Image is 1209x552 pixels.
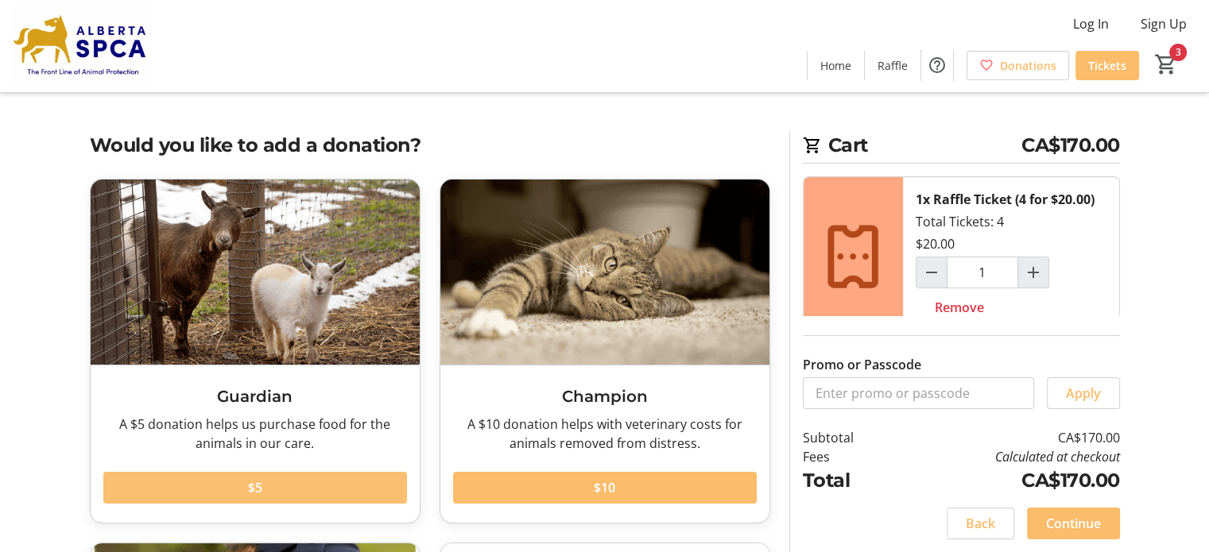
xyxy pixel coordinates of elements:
[453,384,757,408] h3: Champion
[921,49,953,81] button: Help
[894,466,1119,495] td: CA$170.00
[803,131,1120,164] h2: Cart
[91,179,420,365] img: Guardian
[103,472,407,504] button: $5
[248,478,262,497] span: $5
[803,377,1034,409] input: Enter promo or passcode
[1018,257,1048,288] button: Increment by one
[903,177,1119,336] div: Total Tickets: 4
[865,51,920,80] a: Raffle
[1073,14,1109,33] span: Log In
[453,472,757,504] button: $10
[947,257,1018,288] input: Raffle Ticket (4 for $20.00) Quantity
[90,131,770,160] h2: Would you like to add a donation?
[440,179,769,365] img: Champion
[803,447,895,466] td: Fees
[916,291,1003,323] button: Remove
[803,355,921,374] label: Promo or Passcode
[453,415,757,453] div: A $10 donation helps with veterinary costs for animals removed from distress.
[803,428,895,447] td: Subtotal
[803,466,895,495] td: Total
[808,51,864,80] a: Home
[894,428,1119,447] td: CA$170.00
[10,6,151,86] img: Alberta SPCA's Logo
[1047,377,1120,409] button: Apply
[1152,50,1180,79] button: Cart
[947,508,1014,539] button: Back
[1141,14,1187,33] span: Sign Up
[1066,384,1101,403] span: Apply
[1027,508,1120,539] button: Continue
[916,257,947,288] button: Decrement by one
[966,514,995,533] span: Back
[1088,57,1126,74] span: Tickets
[894,447,1119,466] td: Calculated at checkout
[103,384,407,408] h3: Guardian
[820,57,851,74] span: Home
[1046,514,1101,533] span: Continue
[1075,51,1139,80] a: Tickets
[1128,11,1199,37] button: Sign Up
[967,51,1069,80] a: Donations
[916,190,1095,209] div: 1x Raffle Ticket (4 for $20.00)
[916,234,955,253] div: $20.00
[1021,131,1120,160] span: CA$170.00
[878,57,908,74] span: Raffle
[1060,11,1122,37] button: Log In
[935,298,984,317] span: Remove
[594,478,615,497] span: $10
[103,415,407,453] div: A $5 donation helps us purchase food for the animals in our care.
[1000,57,1056,74] span: Donations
